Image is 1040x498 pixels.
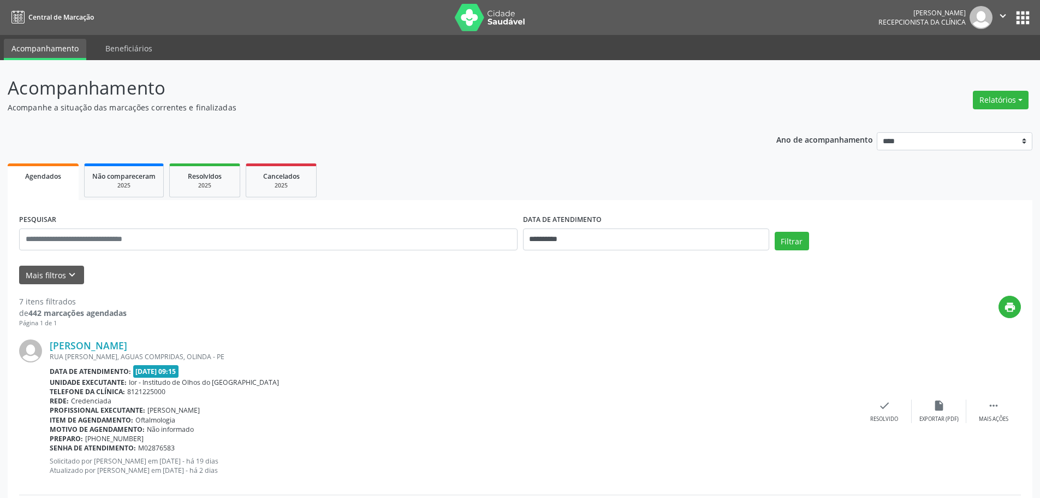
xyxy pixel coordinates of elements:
span: M02876583 [138,443,175,453]
b: Item de agendamento: [50,415,133,425]
p: Acompanhamento [8,74,725,102]
div: Exportar (PDF) [919,415,959,423]
span: Central de Marcação [28,13,94,22]
span: [DATE] 09:15 [133,365,179,378]
span: Recepcionista da clínica [878,17,966,27]
button: print [999,296,1021,318]
img: img [19,339,42,362]
span: Não informado [147,425,194,434]
img: img [970,6,993,29]
span: Resolvidos [188,172,222,181]
i: insert_drive_file [933,400,945,412]
button: Relatórios [973,91,1029,109]
b: Telefone da clínica: [50,387,125,396]
span: [PHONE_NUMBER] [85,434,144,443]
label: DATA DE ATENDIMENTO [523,212,602,229]
button: apps [1013,8,1032,27]
div: RUA [PERSON_NAME], AGUAS COMPRIDAS, OLINDA - PE [50,352,857,361]
a: Beneficiários [98,39,160,58]
button:  [993,6,1013,29]
i:  [988,400,1000,412]
span: 8121225000 [127,387,165,396]
b: Data de atendimento: [50,367,131,376]
span: Oftalmologia [135,415,175,425]
span: Não compareceram [92,172,156,181]
i:  [997,10,1009,22]
div: 2025 [92,181,156,190]
i: keyboard_arrow_down [66,269,78,281]
b: Unidade executante: [50,378,127,387]
strong: 442 marcações agendadas [28,308,127,318]
p: Ano de acompanhamento [776,132,873,146]
b: Rede: [50,396,69,406]
label: PESQUISAR [19,212,56,229]
a: Central de Marcação [8,8,94,26]
div: de [19,307,127,319]
div: 2025 [254,181,308,190]
div: 2025 [177,181,232,190]
div: Página 1 de 1 [19,319,127,328]
b: Preparo: [50,434,83,443]
i: print [1004,301,1016,313]
b: Profissional executante: [50,406,145,415]
span: Credenciada [71,396,111,406]
div: 7 itens filtrados [19,296,127,307]
span: [PERSON_NAME] [147,406,200,415]
span: Cancelados [263,172,300,181]
button: Filtrar [775,232,809,250]
button: Mais filtroskeyboard_arrow_down [19,266,84,285]
b: Senha de atendimento: [50,443,136,453]
a: Acompanhamento [4,39,86,60]
div: [PERSON_NAME] [878,8,966,17]
span: Ior - Institudo de Olhos do [GEOGRAPHIC_DATA] [129,378,279,387]
p: Solicitado por [PERSON_NAME] em [DATE] - há 19 dias Atualizado por [PERSON_NAME] em [DATE] - há 2... [50,456,857,475]
b: Motivo de agendamento: [50,425,145,434]
a: [PERSON_NAME] [50,339,127,351]
p: Acompanhe a situação das marcações correntes e finalizadas [8,102,725,113]
div: Resolvido [870,415,898,423]
span: Agendados [25,172,61,181]
i: check [878,400,890,412]
div: Mais ações [979,415,1008,423]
